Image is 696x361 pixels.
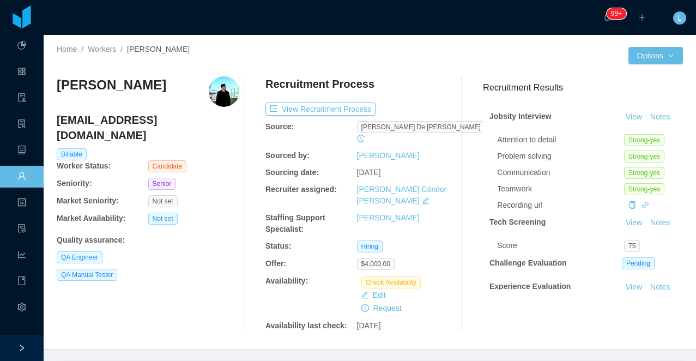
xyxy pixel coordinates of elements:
span: Hiring [357,240,383,252]
span: Not set [148,195,178,207]
div: Teamwork [497,183,624,195]
i: icon: setting [17,298,26,320]
strong: Jobsity Interview [489,112,552,121]
div: Score [497,240,624,251]
a: icon: link [641,201,649,209]
b: Worker Status: [57,161,111,170]
span: QA Manual Tester [57,269,117,281]
span: L [677,11,682,25]
i: icon: edit [422,197,429,204]
b: Status: [265,242,291,250]
a: Workers [88,45,116,53]
sup: 576 [607,8,626,19]
img: a4c8850a-d6d1-4d35-ae48-b43609b74361_682cd4f91b8d7-400w.png [209,76,239,107]
h3: Recruitment Results [483,81,683,94]
a: icon: profile [17,192,26,215]
b: Sourced by: [265,151,310,160]
i: icon: copy [628,201,636,209]
div: Attention to detail [497,134,624,146]
a: [PERSON_NAME] [357,213,420,222]
button: Notes [646,111,675,124]
a: Home [57,45,77,53]
span: Strong-yes [624,134,664,146]
a: [PERSON_NAME] [357,151,420,160]
span: [DATE] [357,168,381,177]
b: Market Seniority: [57,196,119,205]
span: Pending [622,257,655,269]
a: [PERSON_NAME] Cóndor [PERSON_NAME] [357,185,447,205]
span: Strong-yes [624,151,664,163]
b: Source: [265,122,294,131]
strong: Challenge Evaluation [489,258,567,267]
b: Staffing Support Specialist: [265,213,325,233]
span: Strong-yes [624,183,664,195]
a: icon: user [17,166,26,189]
b: Sourcing date: [265,168,319,177]
a: View [622,112,646,121]
a: icon: audit [17,87,26,110]
div: Recording url [497,200,624,211]
strong: Tech Screening [489,218,546,226]
span: 75 [624,240,640,252]
button: Notes [646,281,675,294]
span: [PERSON_NAME] de [PERSON_NAME] [357,121,485,133]
a: View [622,218,646,227]
a: icon: pie-chart [17,35,26,58]
a: icon: robot [17,140,26,163]
button: icon: exclamation-circleRequest [357,302,406,315]
span: QA Engineer [57,251,102,263]
span: $4,000.00 [357,258,395,270]
span: [DATE] [357,321,381,330]
div: Communication [497,167,624,178]
button: Notes [646,216,675,230]
h4: [EMAIL_ADDRESS][DOMAIN_NAME] [57,112,239,143]
i: icon: history [357,135,365,142]
b: Recruiter assigned: [265,185,337,194]
span: Not set [148,213,178,225]
i: icon: line-chart [17,245,26,267]
span: [PERSON_NAME] [127,45,190,53]
span: Billable [57,148,87,160]
i: icon: bell [603,14,611,21]
button: Optionsicon: down [628,47,683,64]
b: Seniority: [57,179,92,188]
b: Market Availability: [57,214,126,222]
i: icon: plus [638,14,646,21]
a: icon: exportView Recruitment Process [265,105,376,113]
i: icon: solution [17,115,26,136]
span: / [81,45,83,53]
span: / [120,45,123,53]
b: Availability: [265,276,308,285]
div: Copy [628,200,636,211]
span: Strong-yes [624,167,664,179]
i: icon: book [17,272,26,293]
button: icon: exportView Recruitment Process [265,103,376,116]
strong: Experience Evaluation [489,282,571,291]
b: Availability last check: [265,321,347,330]
span: Senior [148,178,176,190]
button: icon: editEdit [356,288,390,302]
b: Quality assurance : [57,236,125,244]
div: Problem solving [497,151,624,162]
h4: Recruitment Process [265,76,374,92]
span: Candidate [148,160,187,172]
a: View [622,282,646,291]
a: icon: appstore [17,61,26,84]
h3: [PERSON_NAME] [57,76,166,94]
i: icon: file-protect [17,219,26,241]
b: Offer: [265,259,286,268]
